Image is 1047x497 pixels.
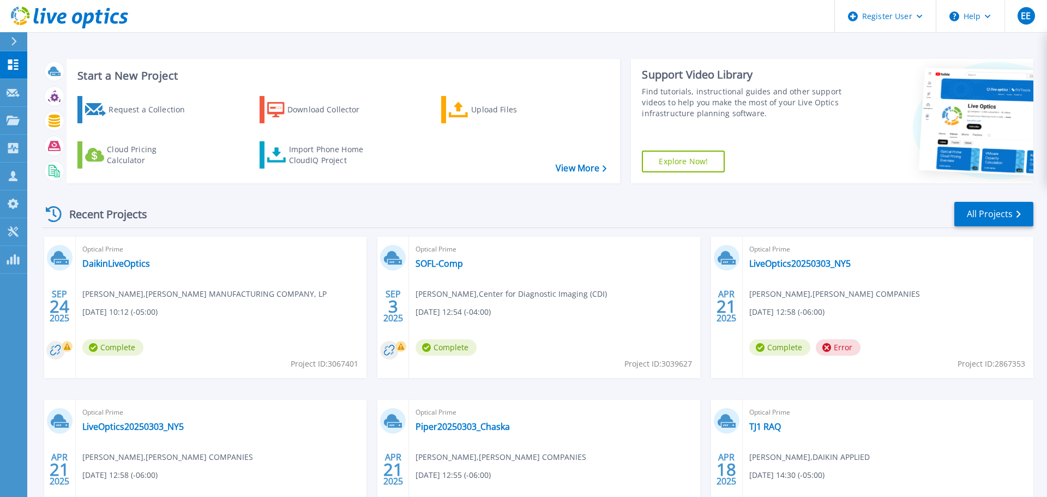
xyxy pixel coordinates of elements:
span: Optical Prime [749,406,1027,418]
a: TJ1 RAQ [749,421,781,432]
span: Complete [82,339,143,356]
span: 18 [717,465,736,474]
span: 21 [383,465,403,474]
span: Error [816,339,861,356]
span: [PERSON_NAME] , DAIKIN APPLIED [749,451,870,463]
div: APR 2025 [383,450,404,489]
a: Piper20250303_Chaska [416,421,510,432]
div: APR 2025 [716,286,737,326]
h3: Start a New Project [77,70,606,82]
span: [PERSON_NAME] , Center for Diagnostic Imaging (CDI) [416,288,607,300]
div: Upload Files [471,99,558,121]
span: [PERSON_NAME] , [PERSON_NAME] MANUFACTURING COMPANY, LP [82,288,327,300]
span: 24 [50,302,69,311]
span: [DATE] 12:54 (-04:00) [416,306,491,318]
a: SOFL-Comp [416,258,463,269]
a: LiveOptics20250303_NY5 [749,258,851,269]
span: [DATE] 10:12 (-05:00) [82,306,158,318]
a: Explore Now! [642,151,725,172]
div: Download Collector [287,99,375,121]
div: SEP 2025 [49,286,70,326]
span: Project ID: 2867353 [958,358,1025,370]
a: View More [556,163,606,173]
a: DaikinLiveOptics [82,258,150,269]
span: Optical Prime [82,243,360,255]
span: 21 [717,302,736,311]
div: Cloud Pricing Calculator [107,144,194,166]
span: [DATE] 14:30 (-05:00) [749,469,825,481]
span: Optical Prime [82,406,360,418]
span: Project ID: 3039627 [624,358,692,370]
span: [PERSON_NAME] , [PERSON_NAME] COMPANIES [749,288,920,300]
div: SEP 2025 [383,286,404,326]
div: Support Video Library [642,68,847,82]
span: Complete [749,339,810,356]
span: 3 [388,302,398,311]
a: Cloud Pricing Calculator [77,141,199,169]
span: EE [1021,11,1031,20]
div: Request a Collection [109,99,196,121]
div: Find tutorials, instructional guides and other support videos to help you make the most of your L... [642,86,847,119]
a: Upload Files [441,96,563,123]
span: Project ID: 3067401 [291,358,358,370]
span: Optical Prime [416,406,693,418]
span: Optical Prime [416,243,693,255]
a: All Projects [954,202,1033,226]
div: Recent Projects [42,201,162,227]
a: LiveOptics20250303_NY5 [82,421,184,432]
a: Download Collector [260,96,381,123]
span: Complete [416,339,477,356]
span: [DATE] 12:58 (-06:00) [82,469,158,481]
span: 21 [50,465,69,474]
span: Optical Prime [749,243,1027,255]
div: APR 2025 [49,450,70,489]
div: Import Phone Home CloudIQ Project [289,144,374,166]
span: [DATE] 12:58 (-06:00) [749,306,825,318]
span: [PERSON_NAME] , [PERSON_NAME] COMPANIES [416,451,586,463]
a: Request a Collection [77,96,199,123]
div: APR 2025 [716,450,737,489]
span: [PERSON_NAME] , [PERSON_NAME] COMPANIES [82,451,253,463]
span: [DATE] 12:55 (-06:00) [416,469,491,481]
